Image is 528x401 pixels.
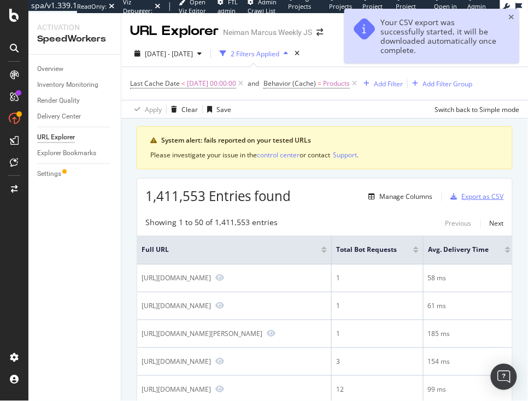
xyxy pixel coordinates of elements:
div: Save [216,105,231,114]
div: Showing 1 to 50 of 1,411,553 entries [145,217,278,230]
span: 1,411,553 Entries found [145,187,291,205]
a: Preview https://www.neimanmarcus.com/p/prod285360349 [215,357,224,365]
div: times [292,48,302,59]
button: Add Filter Group [408,77,472,90]
div: Next [490,219,504,228]
div: 58 ms [428,273,511,283]
span: = [318,79,321,88]
a: Inventory Monitoring [37,79,113,91]
span: Full URL [142,245,305,255]
button: Manage Columns [364,190,433,203]
button: Save [203,101,231,118]
span: Last Cache Date [130,79,180,88]
div: Your CSV export was successfully started, it will be downloaded automatically once complete. [380,17,500,55]
span: Total Bot Requests [336,245,397,255]
div: warning banner [137,126,513,169]
div: 185 ms [428,329,511,339]
a: Preview https://www.neimanmarcus.com/p/missoni-chevron-coverup-maxi-dress-prod267290447?pimId=401... [215,274,224,281]
button: and [248,78,259,89]
a: Delivery Center [37,111,113,122]
span: Project Page [362,2,383,19]
span: [DATE] - [DATE] [145,49,193,58]
span: Behavior (Cache) [263,79,316,88]
button: Support [333,150,357,160]
button: [DATE] - [DATE] [130,45,206,62]
span: Open in dev [435,2,457,19]
span: Avg. Delivery Time [428,245,489,255]
div: 3 [336,357,419,367]
div: Clear [181,105,198,114]
button: Clear [167,101,198,118]
a: Explorer Bookmarks [37,148,113,159]
div: [URL][DOMAIN_NAME] [142,301,211,310]
a: Preview https://www.neimanmarcus.com/p/dries-van-noten-piperi-shorts-prod281090004 [215,385,224,393]
div: Open Intercom Messenger [491,364,517,390]
a: URL Explorer [37,132,113,143]
div: ReadOnly: [77,2,107,11]
div: Manage Columns [379,192,433,201]
a: Preview https://www.neimanmarcus.com/p/agent-provocateur-lorna-tulle-half-cup-bra-and-matching-it... [267,329,275,337]
div: Export as CSV [462,192,504,201]
div: close toast [509,13,515,21]
div: Render Quality [37,95,80,107]
div: Activation [37,22,112,33]
div: [URL][DOMAIN_NAME] [142,273,211,282]
div: Neiman Marcus Weekly JS [223,27,312,38]
span: Projects List [330,2,353,19]
div: [URL][DOMAIN_NAME] [142,357,211,366]
div: 2 Filters Applied [231,49,279,58]
button: Switch back to Simple mode [430,101,519,118]
div: Switch back to Simple mode [435,105,519,114]
div: 1 [336,329,419,339]
div: Inventory Monitoring [37,79,98,91]
div: arrow-right-arrow-left [316,28,323,36]
a: Settings [37,168,113,180]
span: Products [323,76,350,91]
a: Preview https://www.neimanmarcus.com/p/proenza-schouler-arch-suede-shoulder-bag-prod252670216 [215,302,224,309]
div: [URL][DOMAIN_NAME] [142,385,211,394]
div: Support [333,150,357,160]
a: Render Quality [37,95,113,107]
div: 1 [336,273,419,283]
div: URL Explorer [37,132,75,143]
div: 12 [336,385,419,394]
span: Project Settings [396,2,418,19]
button: Export as CSV [447,188,504,205]
div: Explorer Bookmarks [37,148,96,159]
div: 99 ms [428,385,511,394]
div: and [248,79,259,88]
div: 1 [336,301,419,311]
div: Delivery Center [37,111,81,122]
div: URL Explorer [130,22,219,40]
span: [DATE] 00:00:00 [187,76,236,91]
div: Please investigate your issue in the or contact . [150,150,499,160]
div: [URL][DOMAIN_NAME][PERSON_NAME] [142,329,262,338]
span: Admin Page [467,2,486,19]
a: Overview [37,63,113,75]
div: Add Filter [374,79,403,89]
div: 61 ms [428,301,511,311]
div: 154 ms [428,357,511,367]
div: Apply [145,105,162,114]
div: System alert: fails reported on your tested URLs [161,135,499,145]
div: control center [257,150,300,160]
button: Apply [130,101,162,118]
button: Previous [445,217,472,230]
span: < [181,79,185,88]
div: Add Filter Group [423,79,472,89]
div: Overview [37,63,63,75]
button: control center [257,150,300,160]
button: Next [490,217,504,230]
div: SpeedWorkers [37,33,112,45]
div: Previous [445,219,472,228]
button: Add Filter [359,77,403,90]
button: 2 Filters Applied [215,45,292,62]
div: Settings [37,168,61,180]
